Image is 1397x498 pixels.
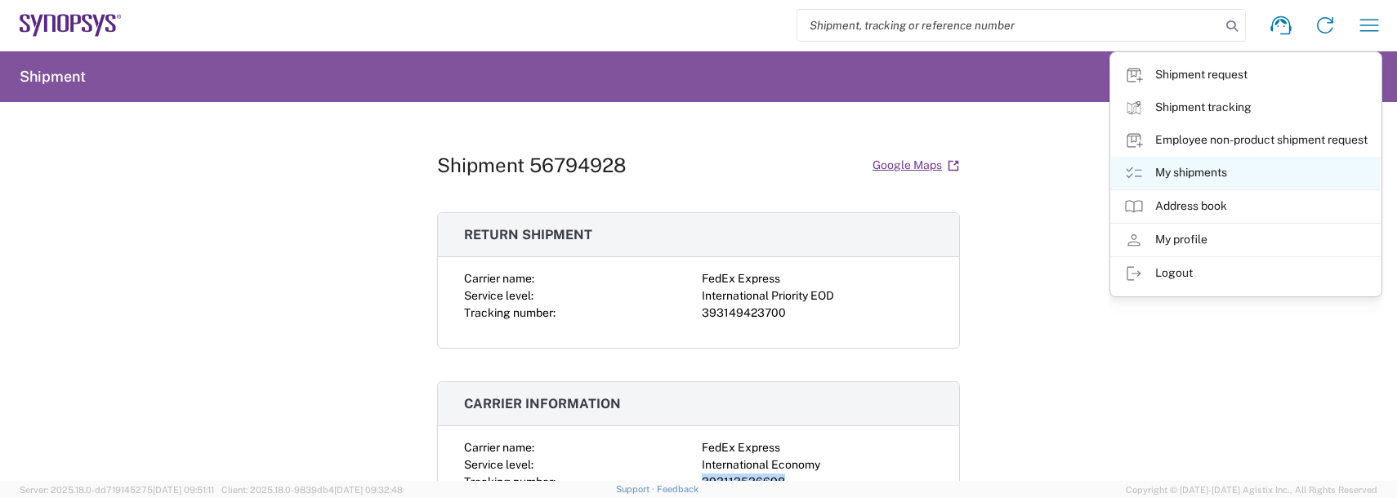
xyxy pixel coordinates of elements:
[797,10,1221,41] input: Shipment, tracking or reference number
[657,484,698,494] a: Feedback
[702,287,933,305] div: International Priority EOD
[437,153,627,177] h1: Shipment 56794928
[702,439,933,456] div: FedEx Express
[464,227,592,242] span: Return shipment
[1111,257,1381,290] a: Logout
[1111,59,1381,91] a: Shipment request
[20,67,86,87] h2: Shipment
[153,485,214,495] span: [DATE] 09:51:11
[1111,224,1381,256] a: My profile
[221,485,403,495] span: Client: 2025.18.0-9839db4
[464,306,556,319] span: Tracking number:
[702,270,933,287] div: FedEx Express
[464,272,534,285] span: Carrier name:
[464,289,533,302] span: Service level:
[464,441,534,454] span: Carrier name:
[616,484,657,494] a: Support
[464,475,556,488] span: Tracking number:
[464,396,621,411] span: Carrier information
[464,458,533,471] span: Service level:
[702,305,933,322] div: 393149423700
[1111,157,1381,189] a: My shipments
[872,151,960,180] a: Google Maps
[1111,124,1381,157] a: Employee non-product shipment request
[702,474,933,491] div: 393113536698
[1111,190,1381,223] a: Address book
[702,456,933,474] div: International Economy
[1126,482,1377,497] span: Copyright © [DATE]-[DATE] Agistix Inc., All Rights Reserved
[20,485,214,495] span: Server: 2025.18.0-dd719145275
[334,485,403,495] span: [DATE] 09:32:48
[1111,91,1381,124] a: Shipment tracking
